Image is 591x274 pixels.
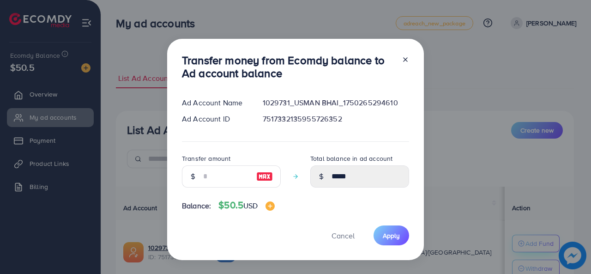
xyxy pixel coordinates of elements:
div: Ad Account ID [175,114,255,124]
label: Total balance in ad account [310,154,392,163]
img: image [265,201,275,211]
button: Apply [374,225,409,245]
span: Balance: [182,201,211,211]
div: Ad Account Name [175,97,255,108]
span: USD [243,201,258,211]
img: image [256,171,273,182]
h3: Transfer money from Ecomdy balance to Ad account balance [182,54,394,80]
span: Apply [383,231,400,240]
label: Transfer amount [182,154,230,163]
button: Cancel [320,225,366,245]
div: 1029731_USMAN BHAI_1750265294610 [255,97,416,108]
h4: $50.5 [218,200,274,211]
div: 7517332135955726352 [255,114,416,124]
span: Cancel [332,231,355,241]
